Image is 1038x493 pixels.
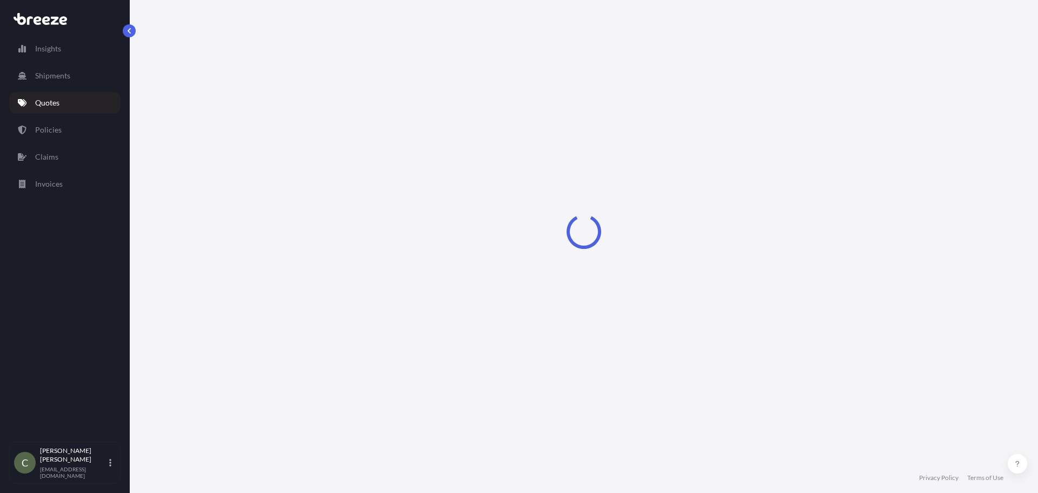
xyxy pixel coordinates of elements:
[9,173,121,195] a: Invoices
[9,92,121,114] a: Quotes
[40,466,107,479] p: [EMAIL_ADDRESS][DOMAIN_NAME]
[35,179,63,189] p: Invoices
[9,65,121,87] a: Shipments
[35,70,70,81] p: Shipments
[9,119,121,141] a: Policies
[9,146,121,168] a: Claims
[35,152,58,162] p: Claims
[22,457,28,468] span: C
[967,474,1003,482] a: Terms of Use
[35,97,59,108] p: Quotes
[35,43,61,54] p: Insights
[35,124,62,135] p: Policies
[40,446,107,464] p: [PERSON_NAME] [PERSON_NAME]
[9,38,121,60] a: Insights
[919,474,959,482] a: Privacy Policy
